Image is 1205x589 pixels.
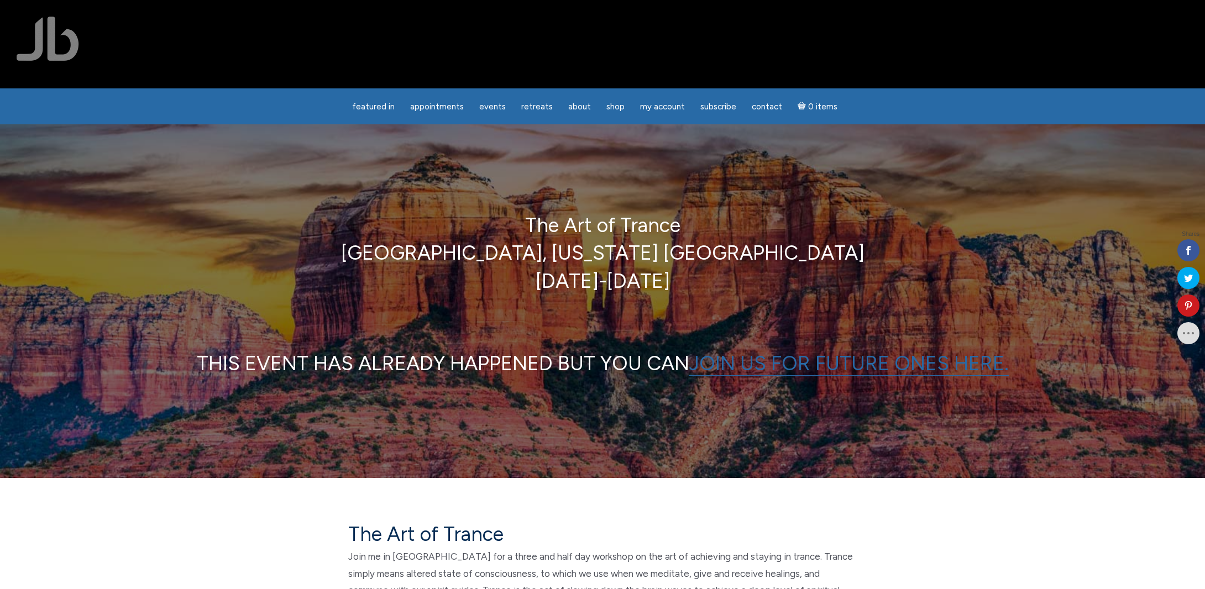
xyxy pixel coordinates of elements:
span: Shares [1182,232,1199,237]
a: featured in [345,96,401,118]
span: Shop [606,102,625,112]
a: About [562,96,598,118]
span: Retreats [521,102,553,112]
a: Shop [600,96,631,118]
a: Contact [745,96,789,118]
span: My Account [640,102,685,112]
span: 0 items [808,103,837,111]
h4: The Art of Trance [348,522,857,546]
a: Subscribe [694,96,743,118]
a: Cart0 items [791,95,844,118]
span: Events [479,102,506,112]
img: Jamie Butler. The Everyday Medium [17,17,79,61]
span: featured in [352,102,395,112]
a: My Account [633,96,691,118]
span: Appointments [410,102,464,112]
a: Appointments [404,96,470,118]
a: Events [473,96,512,118]
p: The Art of Trance [GEOGRAPHIC_DATA], [US_STATE] [GEOGRAPHIC_DATA] [DATE]-[DATE] [60,212,1145,295]
a: Retreats [515,96,559,118]
span: Subscribe [700,102,736,112]
i: Cart [798,102,808,112]
a: JOIN US FOR FUTURE ONES HERE. [689,351,1009,376]
span: About [568,102,591,112]
span: Contact [752,102,782,112]
p: THIS EVENT HAS ALREADY HAPPENED BUT YOU CAN [60,350,1145,377]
